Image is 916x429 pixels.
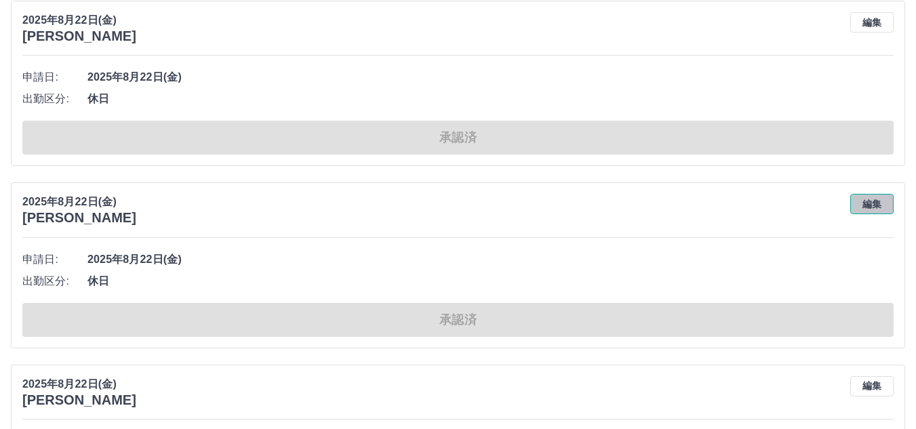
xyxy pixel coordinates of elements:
h3: [PERSON_NAME] [22,392,136,408]
span: 出勤区分: [22,91,87,107]
h3: [PERSON_NAME] [22,28,136,44]
button: 編集 [850,194,894,214]
h3: [PERSON_NAME] [22,210,136,226]
p: 2025年8月22日(金) [22,194,136,210]
p: 2025年8月22日(金) [22,12,136,28]
button: 編集 [850,12,894,33]
span: 申請日: [22,251,87,268]
button: 編集 [850,376,894,396]
p: 2025年8月22日(金) [22,376,136,392]
span: 申請日: [22,69,87,85]
span: 出勤区分: [22,273,87,289]
span: 2025年8月22日(金) [87,251,894,268]
span: 休日 [87,273,894,289]
span: 休日 [87,91,894,107]
span: 2025年8月22日(金) [87,69,894,85]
